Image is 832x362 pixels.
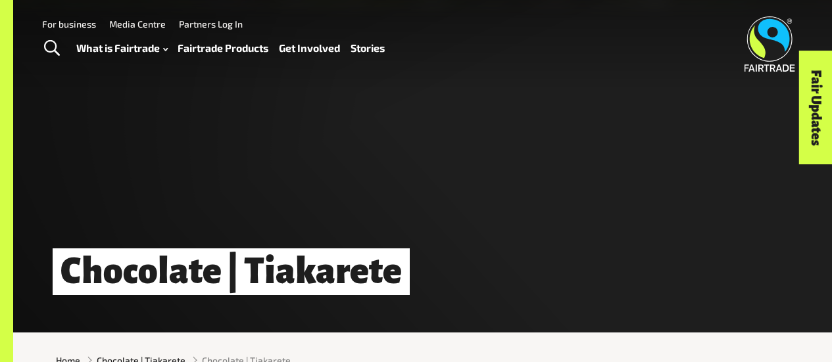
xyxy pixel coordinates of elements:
a: Fairtrade Products [178,39,268,57]
h1: Chocolate | Tiakarete [53,248,410,295]
a: Partners Log In [179,18,243,30]
a: Stories [351,39,385,57]
a: Toggle Search [36,32,68,65]
a: What is Fairtrade [76,39,168,57]
a: Get Involved [279,39,340,57]
a: For business [42,18,96,30]
a: Media Centre [109,18,166,30]
img: Fairtrade Australia New Zealand logo [745,16,795,72]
